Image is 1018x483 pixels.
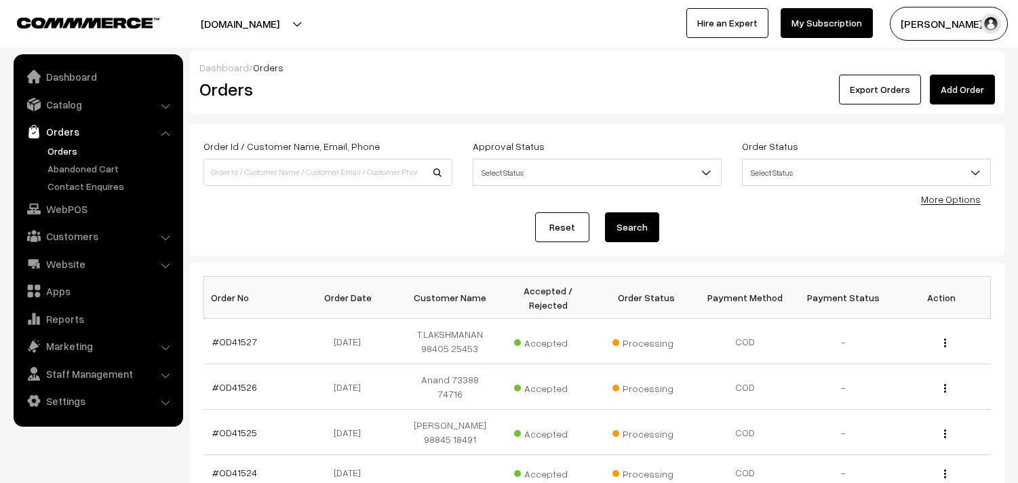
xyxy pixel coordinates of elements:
img: user [981,14,1001,34]
th: Order Status [598,277,696,319]
span: Processing [612,332,680,350]
td: COD [696,319,794,364]
span: Processing [612,378,680,395]
img: Menu [944,469,946,478]
span: Accepted [514,378,582,395]
label: Approval Status [473,139,545,153]
th: Order No [204,277,302,319]
span: Select Status [742,159,991,186]
span: Select Status [473,159,722,186]
span: Orders [253,62,283,73]
td: COD [696,364,794,410]
a: Staff Management [17,362,178,386]
span: Accepted [514,332,582,350]
a: Contact Enquires [44,179,178,193]
button: [DOMAIN_NAME] [153,7,327,41]
td: - [794,410,893,455]
img: COMMMERCE [17,18,159,28]
a: #OD41525 [212,427,257,438]
span: Processing [612,423,680,441]
a: Orders [44,144,178,158]
td: [DATE] [302,319,401,364]
span: Select Status [473,161,721,185]
a: Settings [17,389,178,413]
a: Catalog [17,92,178,117]
td: T.LAKSHMANAN 98405 25453 [401,319,499,364]
div: / [199,60,995,75]
h2: Orders [199,79,451,100]
td: [DATE] [302,364,401,410]
a: Add Order [930,75,995,104]
a: Dashboard [17,64,178,89]
a: Dashboard [199,62,249,73]
a: Orders [17,119,178,144]
label: Order Id / Customer Name, Email, Phone [203,139,380,153]
a: Hire an Expert [686,8,768,38]
td: [PERSON_NAME] 98845 18491 [401,410,499,455]
th: Payment Status [794,277,893,319]
button: Export Orders [839,75,921,104]
a: Abandoned Cart [44,161,178,176]
th: Customer Name [401,277,499,319]
a: Reset [535,212,589,242]
a: #OD41526 [212,381,257,393]
td: - [794,319,893,364]
a: #OD41527 [212,336,257,347]
td: - [794,364,893,410]
th: Accepted / Rejected [499,277,598,319]
img: Menu [944,384,946,393]
a: #OD41524 [212,467,257,478]
span: Accepted [514,463,582,481]
th: Action [893,277,991,319]
td: Anand 73388 74716 [401,364,499,410]
th: Payment Method [696,277,794,319]
a: Website [17,252,178,276]
a: WebPOS [17,197,178,221]
button: [PERSON_NAME] s… [890,7,1008,41]
span: Accepted [514,423,582,441]
label: Order Status [742,139,798,153]
a: Apps [17,279,178,303]
th: Order Date [302,277,401,319]
a: Reports [17,307,178,331]
span: Processing [612,463,680,481]
input: Order Id / Customer Name / Customer Email / Customer Phone [203,159,452,186]
td: [DATE] [302,410,401,455]
a: Marketing [17,334,178,358]
a: More Options [921,193,981,205]
img: Menu [944,339,946,347]
img: Menu [944,429,946,438]
a: Customers [17,224,178,248]
a: COMMMERCE [17,14,136,30]
button: Search [605,212,659,242]
a: My Subscription [781,8,873,38]
td: COD [696,410,794,455]
span: Select Status [743,161,990,185]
